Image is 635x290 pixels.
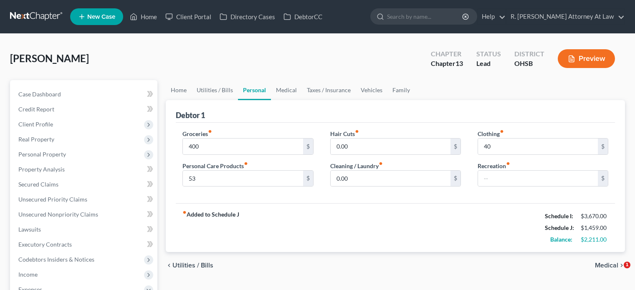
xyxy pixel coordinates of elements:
[355,129,359,134] i: fiber_manual_record
[271,80,302,100] a: Medical
[18,181,58,188] span: Secured Claims
[18,211,98,218] span: Unsecured Nonpriority Claims
[176,110,205,120] div: Debtor 1
[545,212,573,219] strong: Schedule I:
[581,235,608,244] div: $2,211.00
[478,139,598,154] input: --
[18,106,54,113] span: Credit Report
[431,59,463,68] div: Chapter
[215,9,279,24] a: Directory Cases
[455,59,463,67] span: 13
[238,80,271,100] a: Personal
[172,262,213,269] span: Utilities / Bills
[558,49,615,68] button: Preview
[182,161,248,170] label: Personal Care Products
[18,121,53,128] span: Client Profile
[450,171,460,187] div: $
[12,192,157,207] a: Unsecured Priority Claims
[331,139,450,154] input: --
[476,59,501,68] div: Lead
[331,171,450,187] input: --
[166,262,213,269] button: chevron_left Utilities / Bills
[506,9,625,24] a: R. [PERSON_NAME] Attorney At Law
[12,87,157,102] a: Case Dashboard
[18,196,87,203] span: Unsecured Priority Claims
[18,91,61,98] span: Case Dashboard
[330,129,359,138] label: Hair Cuts
[581,224,608,232] div: $1,459.00
[12,177,157,192] a: Secured Claims
[387,80,415,100] a: Family
[18,136,54,143] span: Real Property
[183,171,303,187] input: --
[545,224,574,231] strong: Schedule J:
[166,80,192,100] a: Home
[431,49,463,59] div: Chapter
[192,80,238,100] a: Utilities / Bills
[356,80,387,100] a: Vehicles
[506,161,510,166] i: fiber_manual_record
[500,129,504,134] i: fiber_manual_record
[607,262,627,282] iframe: Intercom live chat
[182,210,187,214] i: fiber_manual_record
[478,9,506,24] a: Help
[18,241,72,248] span: Executory Contracts
[476,49,501,59] div: Status
[303,171,313,187] div: $
[478,171,598,187] input: --
[12,162,157,177] a: Property Analysis
[12,102,157,117] a: Credit Report
[182,210,239,245] strong: Added to Schedule J
[10,52,89,64] span: [PERSON_NAME]
[183,139,303,154] input: --
[581,212,608,220] div: $3,670.00
[18,226,41,233] span: Lawsuits
[379,161,383,166] i: fiber_manual_record
[330,161,383,170] label: Cleaning / Laundry
[279,9,326,24] a: DebtorCC
[208,129,212,134] i: fiber_manual_record
[166,262,172,269] i: chevron_left
[244,161,248,166] i: fiber_manual_record
[302,80,356,100] a: Taxes / Insurance
[12,222,157,237] a: Lawsuits
[18,256,94,263] span: Codebtors Insiders & Notices
[595,262,618,269] span: Medical
[303,139,313,154] div: $
[18,271,38,278] span: Income
[478,161,510,170] label: Recreation
[18,166,65,173] span: Property Analysis
[478,129,504,138] label: Clothing
[387,9,463,24] input: Search by name...
[87,14,115,20] span: New Case
[18,151,66,158] span: Personal Property
[624,262,630,268] span: 1
[12,237,157,252] a: Executory Contracts
[598,171,608,187] div: $
[550,236,572,243] strong: Balance:
[12,207,157,222] a: Unsecured Nonpriority Claims
[514,59,544,68] div: OHSB
[598,139,608,154] div: $
[161,9,215,24] a: Client Portal
[182,129,212,138] label: Groceries
[514,49,544,59] div: District
[595,262,625,269] button: Medical chevron_right
[126,9,161,24] a: Home
[450,139,460,154] div: $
